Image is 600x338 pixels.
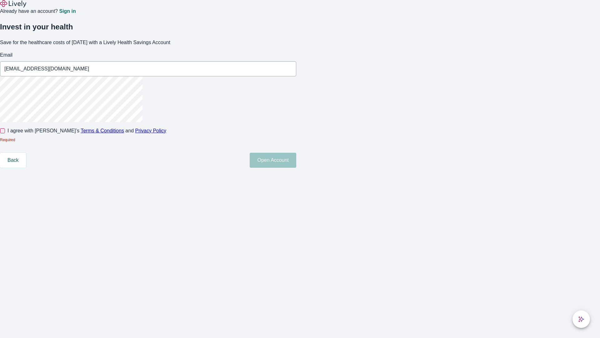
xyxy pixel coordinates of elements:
[135,128,167,133] a: Privacy Policy
[81,128,124,133] a: Terms & Conditions
[572,310,590,328] button: chat
[7,127,166,135] span: I agree with [PERSON_NAME]’s and
[578,316,584,322] svg: Lively AI Assistant
[59,9,76,14] a: Sign in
